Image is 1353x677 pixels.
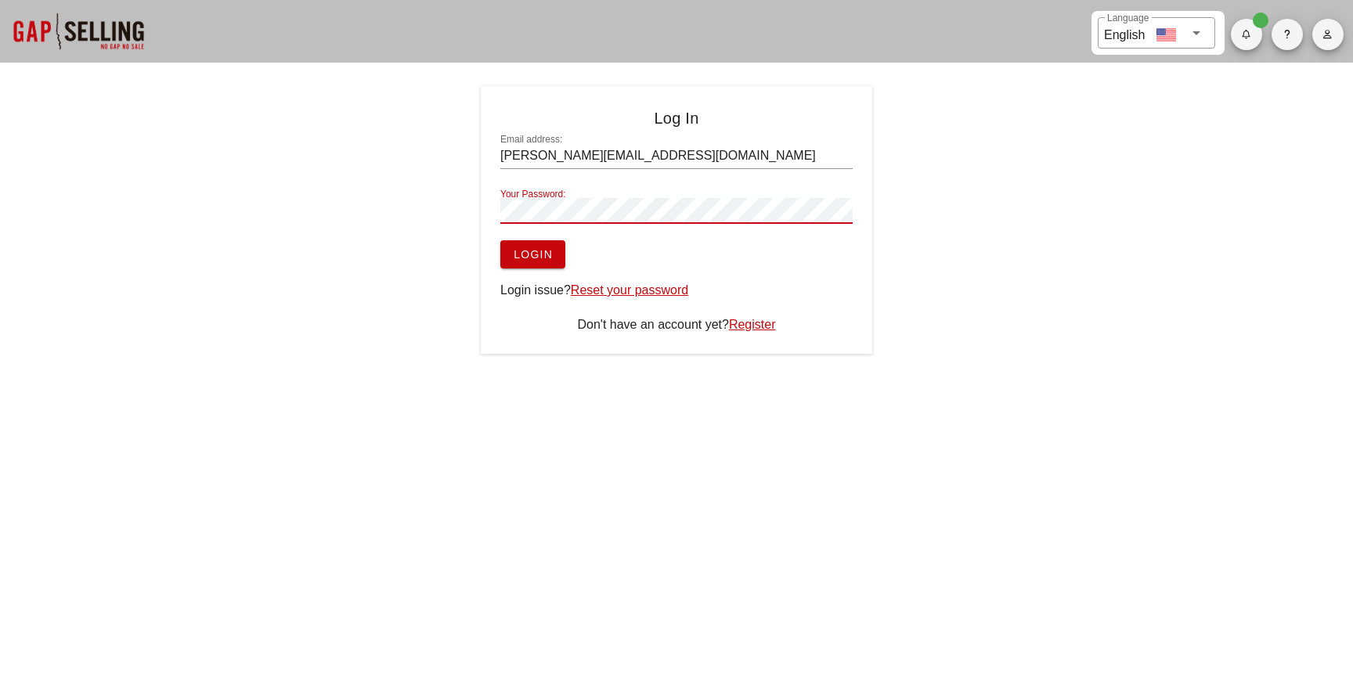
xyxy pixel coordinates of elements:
a: Reset your password [571,283,688,297]
a: Register [729,318,776,331]
span: Badge [1253,13,1268,28]
div: Don't have an account yet? [500,315,853,334]
button: Login [500,240,565,268]
div: LanguageEnglish [1098,17,1215,49]
span: Login [513,248,553,261]
div: Login issue? [500,281,853,300]
div: English [1104,22,1145,45]
label: Your Password: [500,189,566,200]
label: Language [1107,13,1149,24]
h4: Log In [500,106,853,131]
label: Email address: [500,134,562,146]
